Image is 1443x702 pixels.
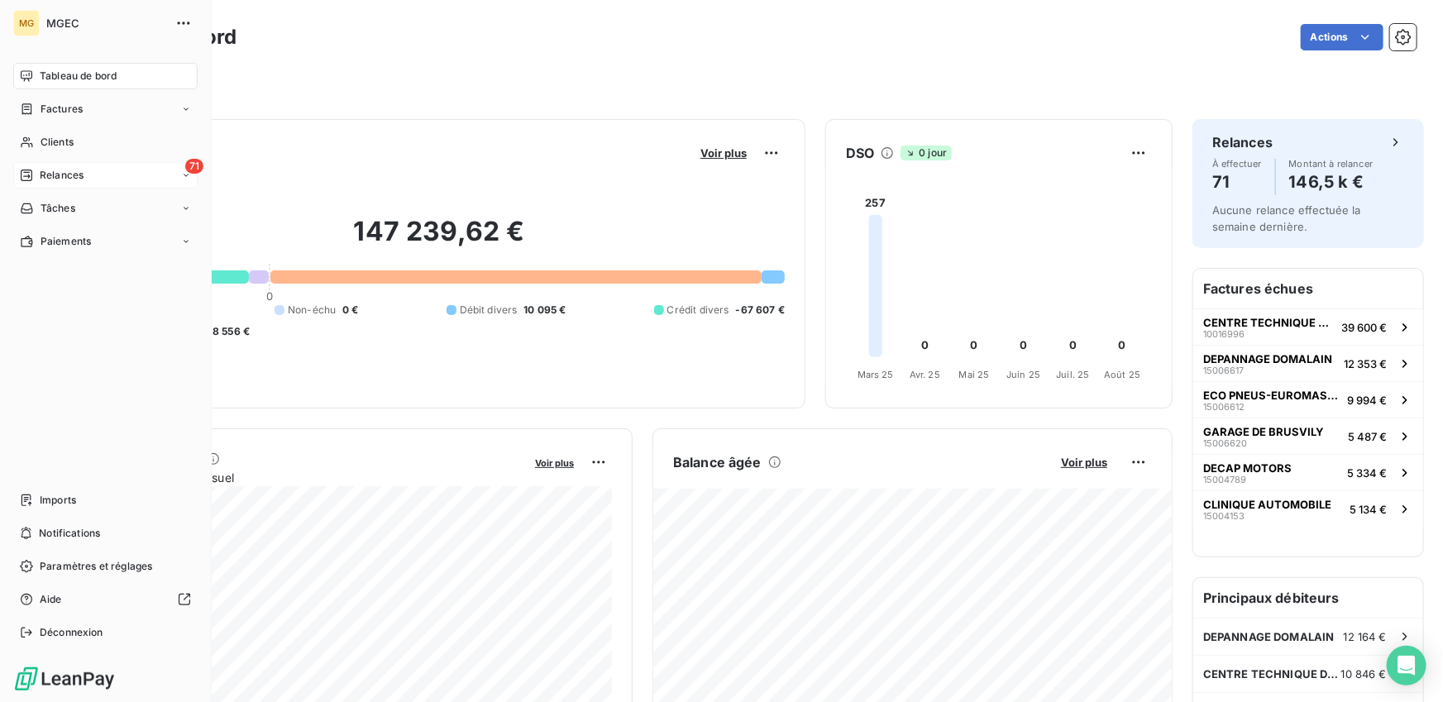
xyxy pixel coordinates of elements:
[1350,503,1387,516] span: 5 134 €
[1006,369,1040,380] tspan: Juin 25
[846,143,874,163] h6: DSO
[959,369,990,380] tspan: Mai 25
[208,324,250,339] span: -8 556 €
[1344,630,1387,643] span: 12 164 €
[1193,381,1423,418] button: ECO PNEUS-EUROMASTER FT AUTO150066129 994 €
[41,234,91,249] span: Paiements
[93,215,785,265] h2: 147 239,62 €
[1387,646,1426,685] div: Open Intercom Messenger
[13,553,198,580] a: Paramètres et réglages
[1203,438,1247,448] span: 15006620
[530,455,579,470] button: Voir plus
[13,586,198,613] a: Aide
[13,162,198,189] a: 71Relances
[1203,461,1292,475] span: DECAP MOTORS
[1061,456,1107,469] span: Voir plus
[288,303,336,318] span: Non-échu
[13,63,198,89] a: Tableau de bord
[342,303,358,318] span: 0 €
[1212,132,1273,152] h6: Relances
[1289,159,1374,169] span: Montant à relancer
[1348,430,1387,443] span: 5 487 €
[40,168,84,183] span: Relances
[1203,498,1331,511] span: CLINIQUE AUTOMOBILE
[39,526,100,541] span: Notifications
[1203,511,1245,521] span: 15004153
[266,289,273,303] span: 0
[13,487,198,513] a: Imports
[40,592,62,607] span: Aide
[460,303,518,318] span: Débit divers
[13,195,198,222] a: Tâches
[1203,475,1246,485] span: 15004789
[13,228,198,255] a: Paiements
[1203,667,1341,681] span: CENTRE TECHNIQUE DEPARTEMENTAL
[1193,308,1423,345] button: CENTRE TECHNIQUE DEPARTEMENTAL1001699639 600 €
[13,129,198,155] a: Clients
[1104,369,1140,380] tspan: Août 25
[1193,490,1423,527] button: CLINIQUE AUTOMOBILE150041535 134 €
[901,146,952,160] span: 0 jour
[523,303,566,318] span: 10 095 €
[1193,454,1423,490] button: DECAP MOTORS150047895 334 €
[1212,169,1262,195] h4: 71
[736,303,785,318] span: -67 607 €
[695,146,752,160] button: Voir plus
[46,17,165,30] span: MGEC
[40,625,103,640] span: Déconnexion
[535,457,574,469] span: Voir plus
[40,493,76,508] span: Imports
[1212,159,1262,169] span: À effectuer
[41,135,74,150] span: Clients
[1203,630,1335,643] span: DEPANNAGE DOMALAIN
[40,69,117,84] span: Tableau de bord
[1193,269,1423,308] h6: Factures échues
[1289,169,1374,195] h4: 146,5 k €
[1203,352,1332,365] span: DEPANNAGE DOMALAIN
[1203,402,1245,412] span: 15006612
[1056,369,1089,380] tspan: Juil. 25
[910,369,940,380] tspan: Avr. 25
[41,102,83,117] span: Factures
[1203,425,1324,438] span: GARAGE DE BRUSVILY
[1203,316,1335,329] span: CENTRE TECHNIQUE DEPARTEMENTAL
[1203,365,1244,375] span: 15006617
[1193,418,1423,454] button: GARAGE DE BRUSVILY150066205 487 €
[1344,357,1387,370] span: 12 353 €
[1193,345,1423,381] button: DEPANNAGE DOMALAIN1500661712 353 €
[93,469,523,486] span: Chiffre d'affaires mensuel
[185,159,203,174] span: 71
[13,666,116,692] img: Logo LeanPay
[700,146,747,160] span: Voir plus
[667,303,729,318] span: Crédit divers
[1193,578,1423,618] h6: Principaux débiteurs
[1301,24,1383,50] button: Actions
[858,369,894,380] tspan: Mars 25
[1347,466,1387,480] span: 5 334 €
[1341,667,1387,681] span: 10 846 €
[1203,389,1340,402] span: ECO PNEUS-EUROMASTER FT AUTO
[13,10,40,36] div: MG
[1203,329,1245,339] span: 10016996
[13,96,198,122] a: Factures
[1212,203,1361,233] span: Aucune relance effectuée la semaine dernière.
[40,559,152,574] span: Paramètres et réglages
[1341,321,1387,334] span: 39 600 €
[1056,455,1112,470] button: Voir plus
[41,201,75,216] span: Tâches
[1347,394,1387,407] span: 9 994 €
[673,452,762,472] h6: Balance âgée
